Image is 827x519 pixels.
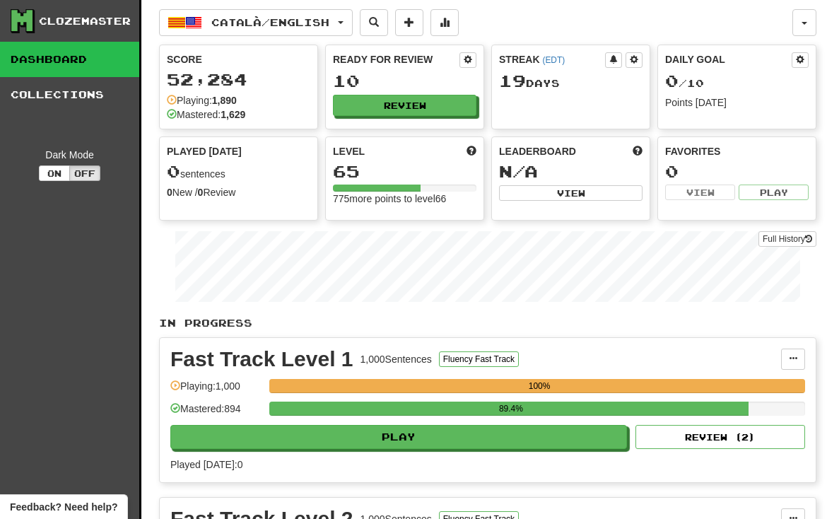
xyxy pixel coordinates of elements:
[167,93,237,107] div: Playing:
[360,352,432,366] div: 1,000 Sentences
[221,109,245,120] strong: 1,629
[167,52,310,66] div: Score
[499,72,643,91] div: Day s
[665,71,679,91] span: 0
[159,9,353,36] button: Català/English
[159,316,816,330] p: In Progress
[167,144,242,158] span: Played [DATE]
[499,161,538,181] span: N/A
[170,349,353,370] div: Fast Track Level 1
[170,402,262,425] div: Mastered: 894
[542,55,565,65] a: (EDT)
[635,425,805,449] button: Review (2)
[499,144,576,158] span: Leaderboard
[633,144,643,158] span: This week in points, UTC
[211,16,329,28] span: Català / English
[439,351,519,367] button: Fluency Fast Track
[333,72,476,90] div: 10
[11,148,129,162] div: Dark Mode
[39,165,70,181] button: On
[167,163,310,181] div: sentences
[665,163,809,180] div: 0
[274,402,748,416] div: 89.4%
[167,185,310,199] div: New / Review
[333,163,476,180] div: 65
[198,187,204,198] strong: 0
[665,95,809,110] div: Points [DATE]
[665,185,735,200] button: View
[167,107,245,122] div: Mastered:
[360,9,388,36] button: Search sentences
[333,52,459,66] div: Ready for Review
[430,9,459,36] button: More stats
[170,379,262,402] div: Playing: 1,000
[69,165,100,181] button: Off
[170,459,242,470] span: Played [DATE]: 0
[739,185,809,200] button: Play
[665,144,809,158] div: Favorites
[167,71,310,88] div: 52,284
[333,144,365,158] span: Level
[170,425,627,449] button: Play
[467,144,476,158] span: Score more points to level up
[665,77,704,89] span: / 10
[499,52,605,66] div: Streak
[39,14,131,28] div: Clozemaster
[395,9,423,36] button: Add sentence to collection
[665,52,792,68] div: Daily Goal
[758,231,816,247] a: Full History
[10,500,117,514] span: Open feedback widget
[499,71,526,91] span: 19
[274,379,805,393] div: 100%
[212,95,237,106] strong: 1,890
[333,95,476,116] button: Review
[167,187,172,198] strong: 0
[499,185,643,201] button: View
[333,192,476,206] div: 775 more points to level 66
[167,161,180,181] span: 0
